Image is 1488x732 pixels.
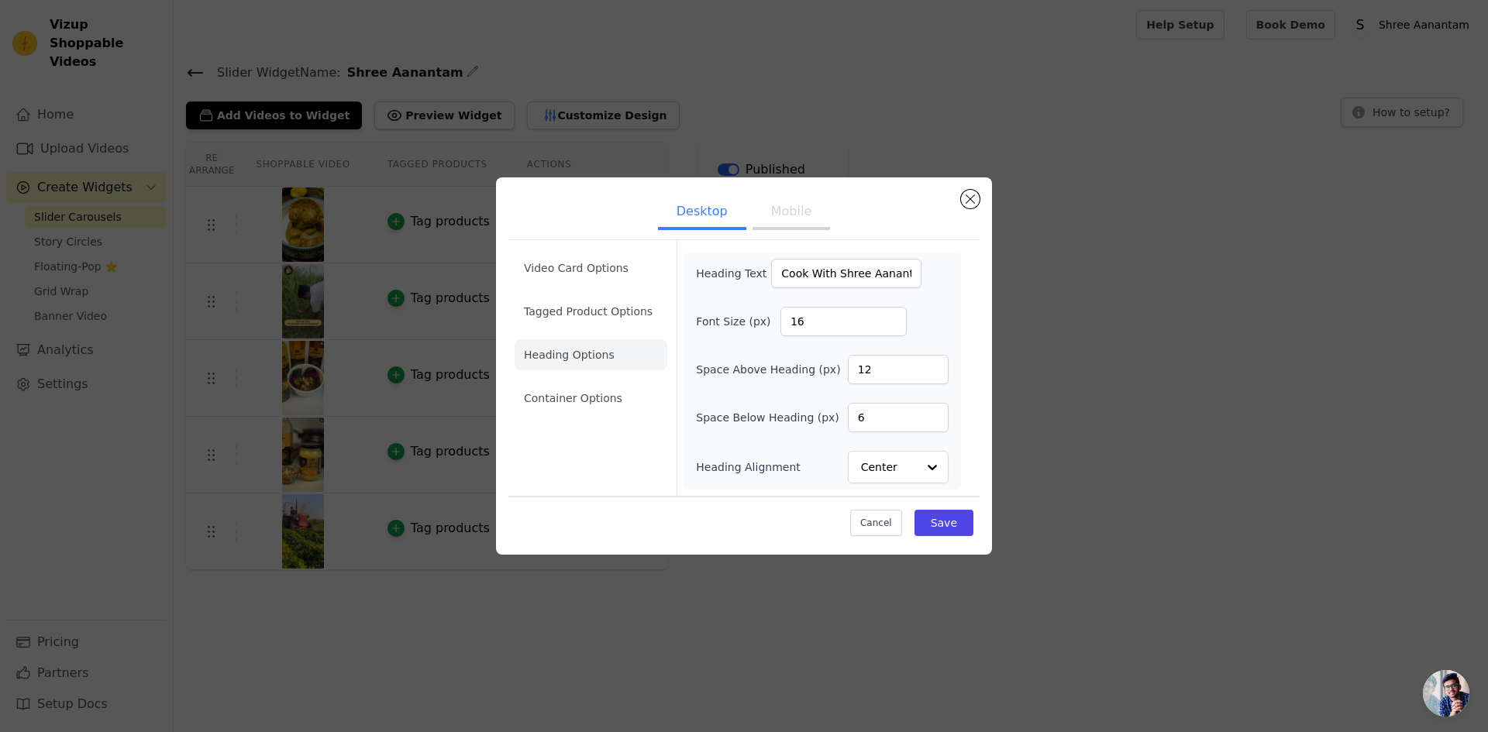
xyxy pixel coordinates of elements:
[515,296,667,327] li: Tagged Product Options
[1423,670,1469,717] a: Open chat
[753,196,830,230] button: Mobile
[696,266,771,281] label: Heading Text
[696,314,780,329] label: Font Size (px)
[696,362,840,377] label: Space Above Heading (px)
[914,510,973,536] button: Save
[771,259,921,288] input: Add a heading
[696,410,839,425] label: Space Below Heading (px)
[515,339,667,370] li: Heading Options
[696,459,803,475] label: Heading Alignment
[515,383,667,414] li: Container Options
[961,190,980,208] button: Close modal
[850,510,902,536] button: Cancel
[515,253,667,284] li: Video Card Options
[658,196,746,230] button: Desktop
